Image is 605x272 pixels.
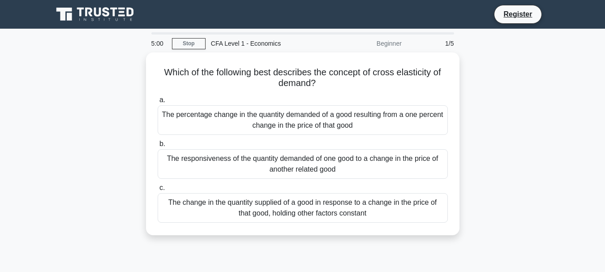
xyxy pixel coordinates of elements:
div: The responsiveness of the quantity demanded of one good to a change in the price of another relat... [158,149,448,179]
a: Stop [172,38,206,49]
span: a. [159,96,165,104]
div: Beginner [329,35,407,52]
a: Register [498,9,537,20]
h5: Which of the following best describes the concept of cross elasticity of demand? [157,67,449,89]
span: b. [159,140,165,147]
div: The change in the quantity supplied of a good in response to a change in the price of that good, ... [158,193,448,223]
span: c. [159,184,165,191]
div: The percentage change in the quantity demanded of a good resulting from a one percent change in t... [158,105,448,135]
div: 5:00 [146,35,172,52]
div: CFA Level 1 - Economics [206,35,329,52]
div: 1/5 [407,35,459,52]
